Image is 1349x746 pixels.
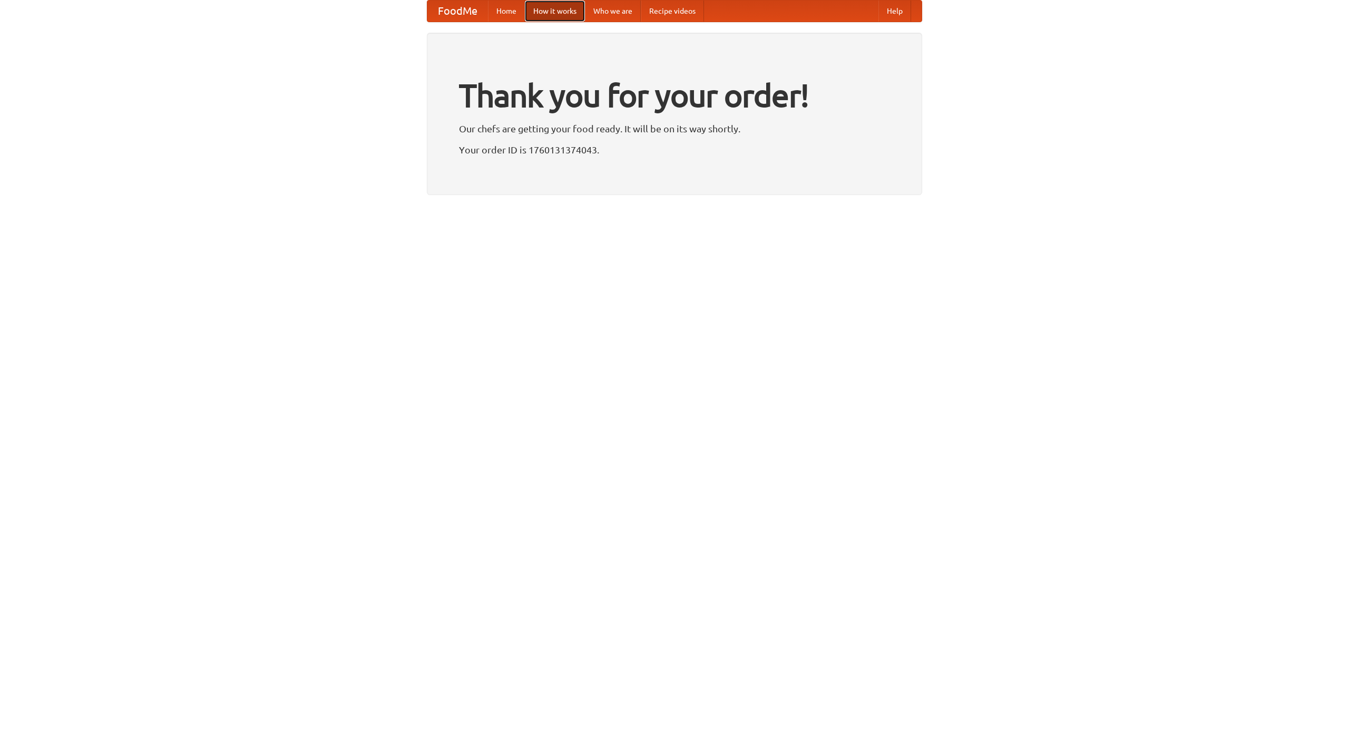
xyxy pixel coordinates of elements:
[459,121,890,137] p: Our chefs are getting your food ready. It will be on its way shortly.
[459,70,890,121] h1: Thank you for your order!
[459,142,890,158] p: Your order ID is 1760131374043.
[488,1,525,22] a: Home
[585,1,641,22] a: Who we are
[878,1,911,22] a: Help
[641,1,704,22] a: Recipe videos
[427,1,488,22] a: FoodMe
[525,1,585,22] a: How it works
